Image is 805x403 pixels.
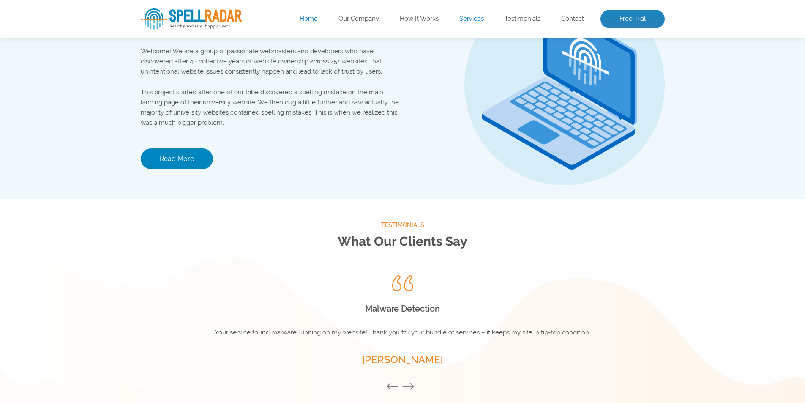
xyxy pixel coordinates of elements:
a: Services [459,15,484,23]
img: Free Webiste Analysis [457,49,626,56]
a: Testimonials [505,15,540,23]
p: Enter your website’s URL to see spelling mistakes, broken links and more [141,72,442,99]
a: Home [300,15,318,23]
a: Free Trial [600,10,665,28]
a: Our Company [338,15,379,23]
p: This project started after one of our tribe discovered a spelling mistake on the main landing pag... [141,87,403,128]
img: Free Webiste Analysis [455,27,665,171]
a: How It Works [400,15,439,23]
a: Contact [561,15,584,23]
button: Previous [386,382,403,392]
p: Welcome! We are a group of passionate webmasters and developers who have discovered after 40 coll... [141,46,403,77]
input: Enter Your URL [141,106,373,129]
button: Next [402,382,419,392]
img: SpellRadar [141,8,242,30]
a: Read More [141,148,213,169]
button: Scan Website [141,137,216,158]
h1: Website Analysis [141,34,442,64]
span: Free [141,34,194,64]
